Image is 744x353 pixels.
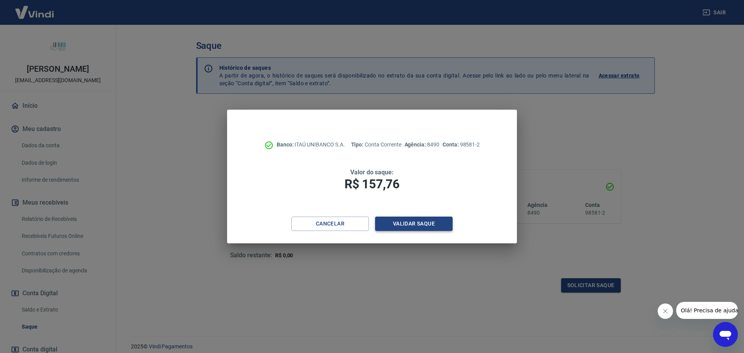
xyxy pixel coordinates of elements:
[443,141,460,148] span: Conta:
[443,141,480,149] p: 98581-2
[676,302,738,319] iframe: Mensagem da empresa
[277,141,345,149] p: ITAÚ UNIBANCO S.A.
[350,169,394,176] span: Valor do saque:
[375,217,453,231] button: Validar saque
[351,141,401,149] p: Conta Corrente
[351,141,365,148] span: Tipo:
[405,141,439,149] p: 8490
[291,217,369,231] button: Cancelar
[5,5,65,12] span: Olá! Precisa de ajuda?
[277,141,295,148] span: Banco:
[713,322,738,347] iframe: Botão para abrir a janela de mensagens
[658,303,673,319] iframe: Fechar mensagem
[344,177,400,191] span: R$ 157,76
[405,141,427,148] span: Agência:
